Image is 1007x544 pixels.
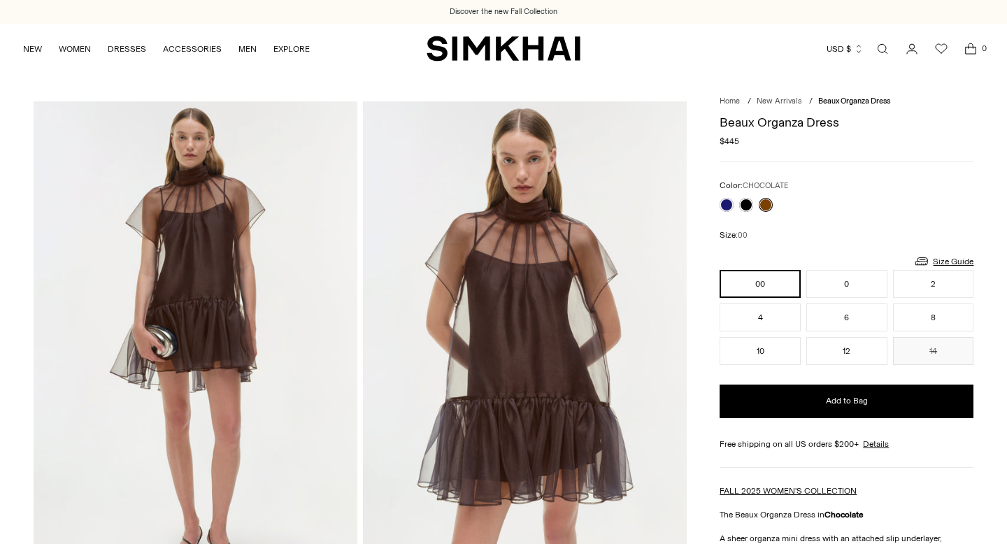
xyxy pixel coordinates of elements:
[978,42,990,55] span: 0
[450,6,557,17] a: Discover the new Fall Collection
[427,35,580,62] a: SIMKHAI
[806,337,887,365] button: 12
[720,116,973,129] h1: Beaux Organza Dress
[720,229,748,242] label: Size:
[238,34,257,64] a: MEN
[738,231,748,240] span: 00
[720,303,801,331] button: 4
[720,270,801,298] button: 00
[957,35,985,63] a: Open cart modal
[869,35,897,63] a: Open search modal
[59,34,91,64] a: WOMEN
[720,438,973,450] div: Free shipping on all US orders $200+
[806,270,887,298] button: 0
[748,96,751,108] div: /
[827,34,864,64] button: USD $
[893,303,974,331] button: 8
[23,34,42,64] a: NEW
[757,96,801,106] a: New Arrivals
[893,270,974,298] button: 2
[720,486,857,496] a: FALL 2025 WOMEN'S COLLECTION
[927,35,955,63] a: Wishlist
[720,508,973,521] p: The Beaux Organza Dress in
[809,96,813,108] div: /
[108,34,146,64] a: DRESSES
[824,510,864,520] strong: Chocolate
[720,179,788,192] label: Color:
[826,395,868,407] span: Add to Bag
[720,96,740,106] a: Home
[743,181,788,190] span: CHOCOLATE
[273,34,310,64] a: EXPLORE
[863,438,889,450] a: Details
[720,96,973,108] nav: breadcrumbs
[806,303,887,331] button: 6
[720,135,739,148] span: $445
[898,35,926,63] a: Go to the account page
[913,252,973,270] a: Size Guide
[720,337,801,365] button: 10
[163,34,222,64] a: ACCESSORIES
[720,385,973,418] button: Add to Bag
[893,337,974,365] button: 14
[818,96,890,106] span: Beaux Organza Dress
